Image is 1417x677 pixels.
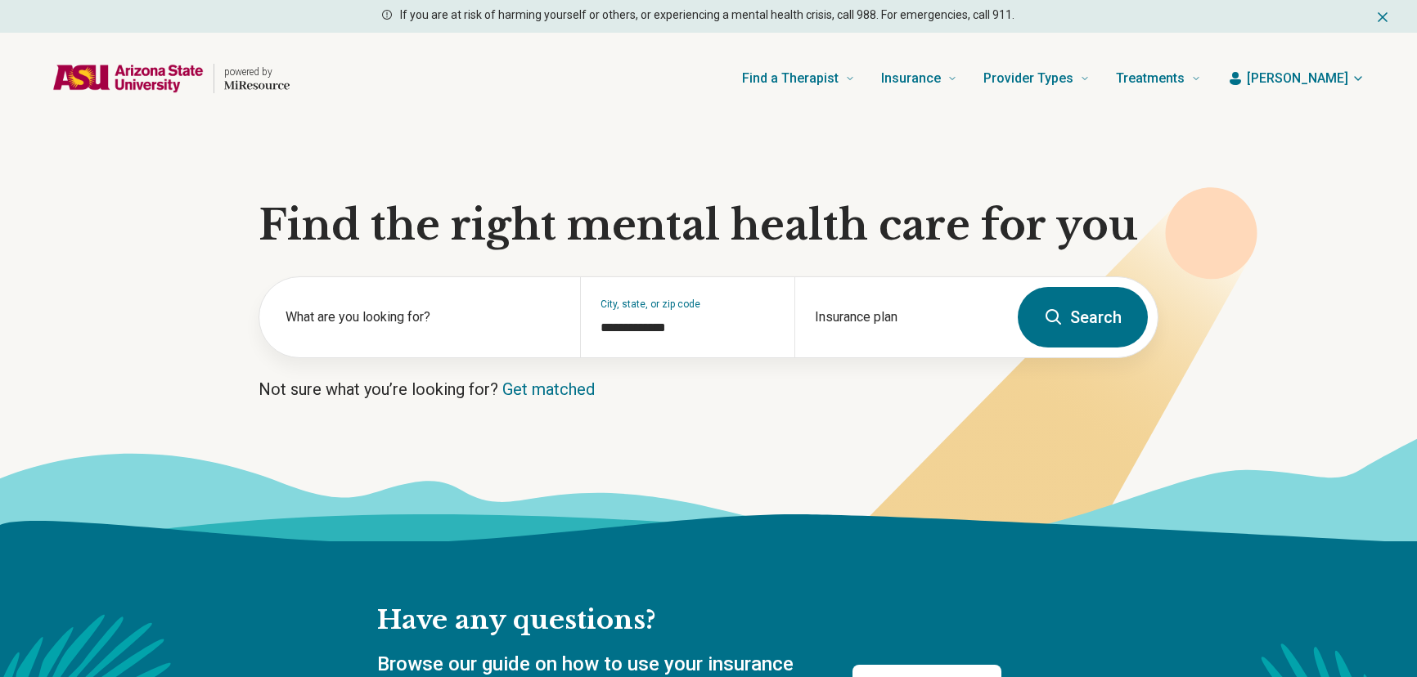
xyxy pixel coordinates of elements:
[881,46,957,111] a: Insurance
[983,67,1073,90] span: Provider Types
[742,46,855,111] a: Find a Therapist
[881,67,941,90] span: Insurance
[400,7,1014,24] p: If you are at risk of harming yourself or others, or experiencing a mental health crisis, call 98...
[377,603,1001,638] h2: Have any questions?
[259,201,1158,250] h1: Find the right mental health care for you
[742,67,839,90] span: Find a Therapist
[1247,69,1348,88] span: [PERSON_NAME]
[502,379,595,399] a: Get matched
[1116,67,1185,90] span: Treatments
[224,65,290,78] p: powered by
[1374,7,1391,26] button: Dismiss
[1116,46,1201,111] a: Treatments
[983,46,1090,111] a: Provider Types
[259,378,1158,401] p: Not sure what you’re looking for?
[1227,69,1365,88] button: [PERSON_NAME]
[286,307,560,327] label: What are you looking for?
[52,52,290,105] a: Home page
[1018,287,1148,347] button: Search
